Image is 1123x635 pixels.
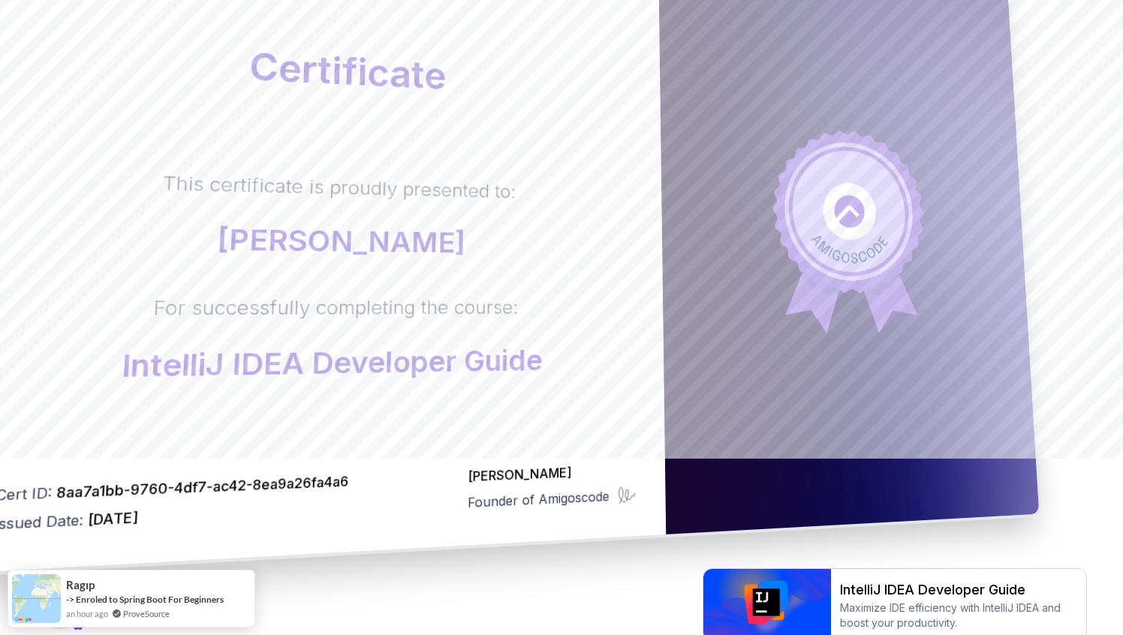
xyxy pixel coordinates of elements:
p: Founder of Amigoscode [468,486,610,512]
a: ProveSource [123,607,170,620]
h2: Certificate [26,37,632,103]
p: This certificate is proudly presented to: [162,170,516,204]
span: [DATE] [87,509,138,529]
p: [PERSON_NAME] [159,222,516,258]
span: -> [66,594,74,605]
span: Ragıp [66,579,95,591]
a: Enroled to Spring Boot For Beginners [76,594,224,605]
h2: IntelliJ IDEA Developer Guide [840,579,1077,600]
p: IntelliJ IDEA Developer Guide [120,345,542,383]
p: [PERSON_NAME] [468,460,636,486]
span: 8aa7a1bb-9760-4df7-ac42-8ea9a26fa4a6 [56,473,348,501]
p: For successfully completing the course: [124,295,543,322]
span: an hour ago [66,607,108,620]
p: Maximize IDE efficiency with IntelliJ IDEA and boost your productivity. [840,600,1077,630]
img: provesource social proof notification image [12,574,61,623]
